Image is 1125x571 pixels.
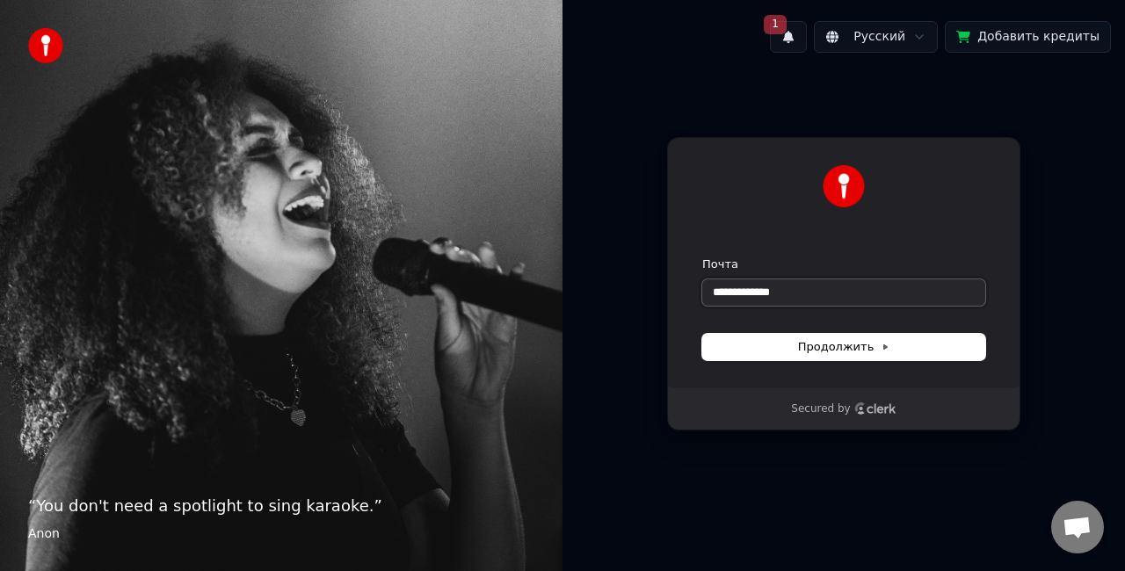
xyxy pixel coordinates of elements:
a: Clerk logo [854,402,896,415]
footer: Anon [28,525,534,543]
p: Secured by [791,402,850,416]
button: 1 [770,21,807,53]
img: youka [28,28,63,63]
label: Почта [702,257,738,272]
p: “ You don't need a spotlight to sing karaoke. ” [28,494,534,518]
button: Добавить кредиты [945,21,1111,53]
button: Продолжить [702,334,985,360]
span: Продолжить [798,339,890,355]
span: 1 [764,15,787,34]
img: Youka [823,165,865,207]
div: Открытый чат [1051,501,1104,553]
